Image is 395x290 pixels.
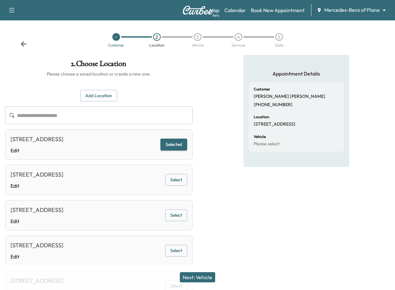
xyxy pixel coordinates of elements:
h6: Location [254,115,269,119]
div: [STREET_ADDRESS] [11,206,63,214]
button: Select [165,174,187,186]
a: Book New Appointment [251,6,305,14]
button: Next: Vehicle [180,272,215,282]
p: [PERSON_NAME] [PERSON_NAME] [254,94,325,99]
div: 5 [275,33,283,41]
a: MapBeta [209,6,219,14]
h6: Please choose a saved location or create a new one. [5,71,193,77]
div: 3 [194,33,201,41]
a: Edit [11,253,63,260]
div: Customer [108,43,124,47]
button: Select [165,245,187,257]
div: Date [275,43,283,47]
div: 2 [153,33,161,41]
div: Services [231,43,245,47]
span: Mercedes-Benz of Plano [324,6,380,14]
h6: Customer [254,87,270,91]
h5: Appointment Details [249,70,344,77]
button: Select [165,209,187,221]
h6: Vehicle [254,135,266,139]
div: Vehicle [192,43,204,47]
h1: 2 . Choose Location [5,60,193,71]
button: Add Location [80,90,117,102]
div: Beta [213,13,219,18]
p: [PHONE_NUMBER] [254,102,293,108]
a: Edit [11,182,63,190]
a: Edit [11,147,63,154]
div: [STREET_ADDRESS] [11,135,63,144]
a: Edit [11,217,63,225]
button: Selected [160,139,187,150]
div: [STREET_ADDRESS] [11,241,63,250]
p: [STREET_ADDRESS] [254,121,295,127]
p: Please select [254,141,279,147]
div: Back [20,41,27,47]
div: [STREET_ADDRESS] [11,170,63,179]
div: 4 [235,33,242,41]
div: Location [149,43,165,47]
img: Curbee Logo [182,6,213,15]
a: Calendar [224,6,246,14]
